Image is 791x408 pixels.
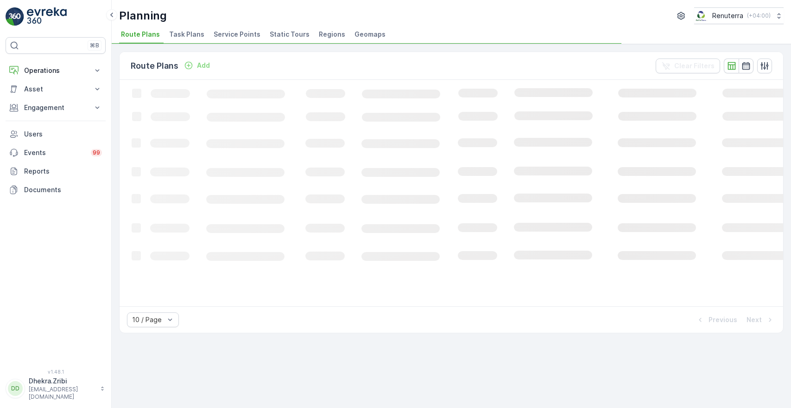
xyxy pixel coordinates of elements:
[24,148,85,157] p: Events
[6,181,106,199] a: Documents
[119,8,167,23] p: Planning
[27,7,67,26] img: logo_light-DOdMpM7g.png
[24,185,102,194] p: Documents
[6,80,106,98] button: Asset
[270,30,310,39] span: Static Tours
[6,369,106,375] span: v 1.48.1
[24,66,87,75] p: Operations
[29,386,95,401] p: [EMAIL_ADDRESS][DOMAIN_NAME]
[6,376,106,401] button: DDDhekra.Zribi[EMAIL_ADDRESS][DOMAIN_NAME]
[747,315,762,324] p: Next
[354,30,386,39] span: Geomaps
[24,167,102,176] p: Reports
[746,314,776,325] button: Next
[6,61,106,80] button: Operations
[6,125,106,143] a: Users
[694,7,784,24] button: Renuterra(+04:00)
[90,42,99,49] p: ⌘B
[131,59,178,72] p: Route Plans
[29,376,95,386] p: Dhekra.Zribi
[93,149,100,156] p: 99
[6,98,106,117] button: Engagement
[24,103,87,112] p: Engagement
[695,314,738,325] button: Previous
[24,130,102,139] p: Users
[694,11,709,21] img: Screenshot_2024-07-26_at_13.33.01.png
[6,162,106,181] a: Reports
[747,12,771,19] p: ( +04:00 )
[24,84,87,94] p: Asset
[6,143,106,162] a: Events99
[197,61,210,70] p: Add
[6,7,24,26] img: logo
[712,11,743,20] p: Renuterra
[319,30,345,39] span: Regions
[214,30,260,39] span: Service Points
[180,60,214,71] button: Add
[709,315,737,324] p: Previous
[8,381,23,396] div: DD
[674,61,715,71] p: Clear Filters
[169,30,204,39] span: Task Plans
[121,30,160,39] span: Route Plans
[656,58,720,73] button: Clear Filters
